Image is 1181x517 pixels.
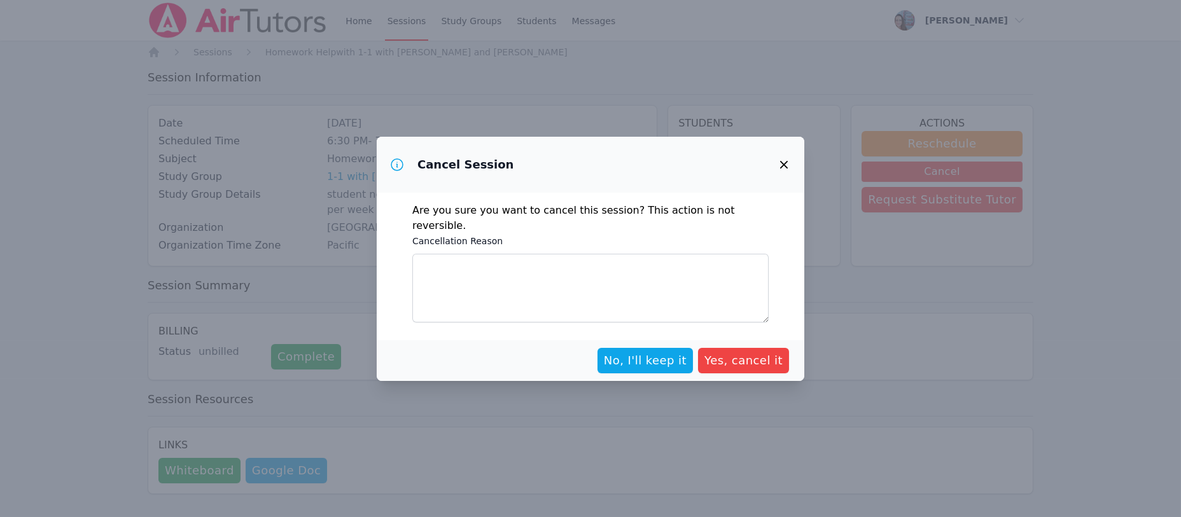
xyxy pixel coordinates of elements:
button: No, I'll keep it [597,348,693,373]
p: Are you sure you want to cancel this session? This action is not reversible. [412,203,769,233]
label: Cancellation Reason [412,233,769,249]
button: Yes, cancel it [698,348,789,373]
span: Yes, cancel it [704,352,783,369]
span: No, I'll keep it [604,352,687,369]
h3: Cancel Session [417,157,514,172]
